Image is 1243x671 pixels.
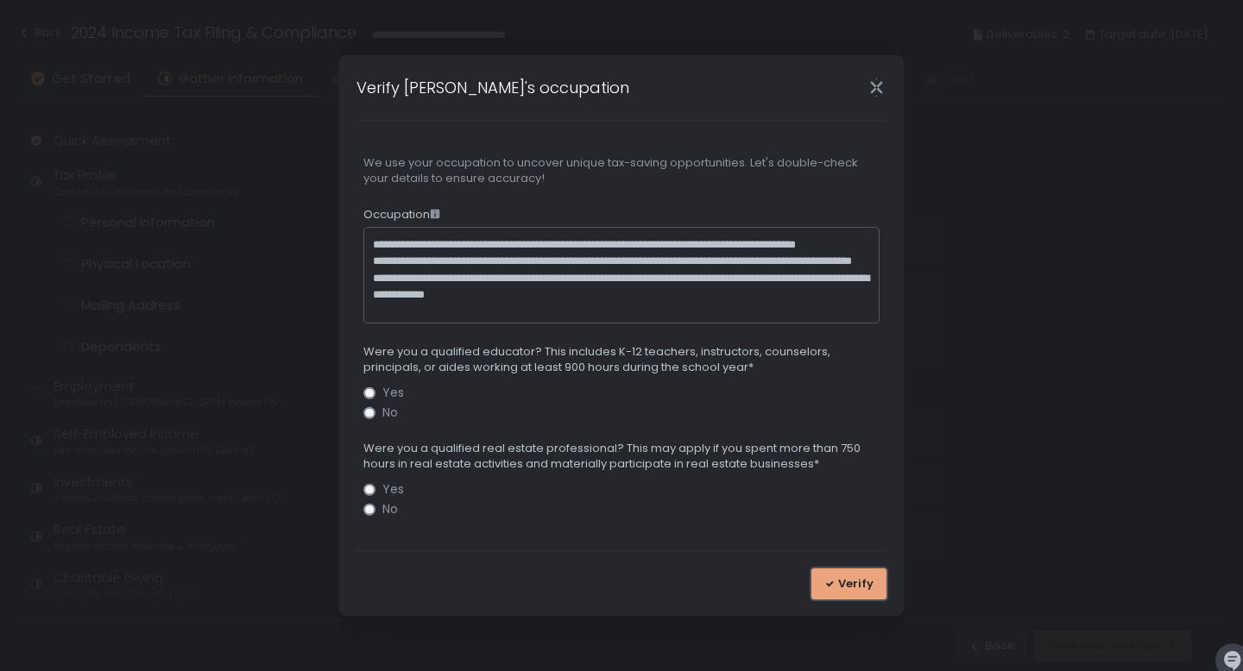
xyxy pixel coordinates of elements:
[382,483,404,496] span: Yes
[363,207,440,223] span: Occupation
[363,155,880,186] span: We use your occupation to uncover unique tax-saving opportunities. Let's double-check your detail...
[849,78,904,97] div: Close
[838,576,874,592] span: Verify
[363,441,880,472] span: Were you a qualified real estate professional? This may apply if you spent more than 750 hours in...
[356,76,629,99] h1: Verify [PERSON_NAME]'s occupation
[382,503,398,516] span: No
[363,504,375,516] input: No
[363,386,375,398] input: Yes
[363,344,880,375] span: Were you a qualified educator? This includes K-12 teachers, instructors, counselors, principals, ...
[382,406,398,419] span: No
[363,483,375,495] input: Yes
[811,568,887,599] button: Verify
[363,407,375,419] input: No
[382,386,404,399] span: Yes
